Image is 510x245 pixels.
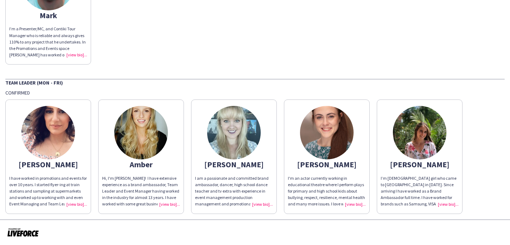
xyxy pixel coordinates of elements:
[5,79,505,86] div: Team Leader (Mon - Fri)
[288,161,366,168] div: [PERSON_NAME]
[381,161,459,168] div: [PERSON_NAME]
[195,161,273,168] div: [PERSON_NAME]
[21,106,75,159] img: thumb-5e5f2f07e33a2.jpeg
[5,90,505,96] div: Confirmed
[114,106,168,159] img: thumb-5e5f8fbd80aa5.jpg
[195,175,273,208] div: I am a passionate and committed brand ambassador, dancer, high school dance teacher and tv extra ...
[288,175,366,208] div: I'm an actor currently working in educational theatre where I perform plays for primary and high ...
[393,106,446,159] img: thumb-623681e64d146.jpeg
[9,161,87,168] div: [PERSON_NAME]
[102,175,179,220] span: Hi, I'm [PERSON_NAME]! I have extensive experience as a brand ambassador, Team Leader and Event M...
[9,26,87,58] div: I’m a Presenter/MC, and Contiki Tour Manager who is reliable and always gives 110% to any project...
[9,12,87,19] div: Mark
[207,106,261,159] img: thumb-641fbe905719f.jpeg
[300,106,354,159] img: thumb-5e6f698416242.jpeg
[102,161,180,168] div: Amber
[381,175,457,233] span: I’m [DEMOGRAPHIC_DATA] girl who came to [GEOGRAPHIC_DATA] in [DATE]. Since arriving I have worked...
[9,175,87,208] div: I have worked in promotions and events for over 10 years. I started flyer-ing at train stations a...
[7,227,39,237] img: Powered by Liveforce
